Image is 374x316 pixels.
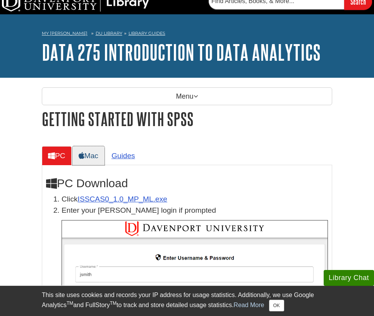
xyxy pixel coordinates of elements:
[42,28,332,41] nav: breadcrumb
[67,301,73,306] sup: TM
[42,30,87,37] a: My [PERSON_NAME]
[324,270,374,286] button: Library Chat
[269,300,284,311] button: Close
[46,177,328,190] h2: PC Download
[42,87,332,105] p: Menu
[42,40,321,64] a: DATA 275 Introduction to Data Analytics
[233,302,264,308] a: Read More
[42,146,72,165] a: PC
[129,31,165,36] a: Library Guides
[72,146,105,165] a: Mac
[105,146,141,165] a: Guides
[42,109,332,129] h1: Getting Started with SPSS
[110,301,117,306] sup: TM
[62,205,328,216] p: Enter your [PERSON_NAME] login if prompted
[42,290,332,311] div: This site uses cookies and records your IP address for usage statistics. Additionally, we use Goo...
[78,195,167,203] a: Download opens in new window
[62,194,328,205] li: Click
[96,31,122,36] a: DU Library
